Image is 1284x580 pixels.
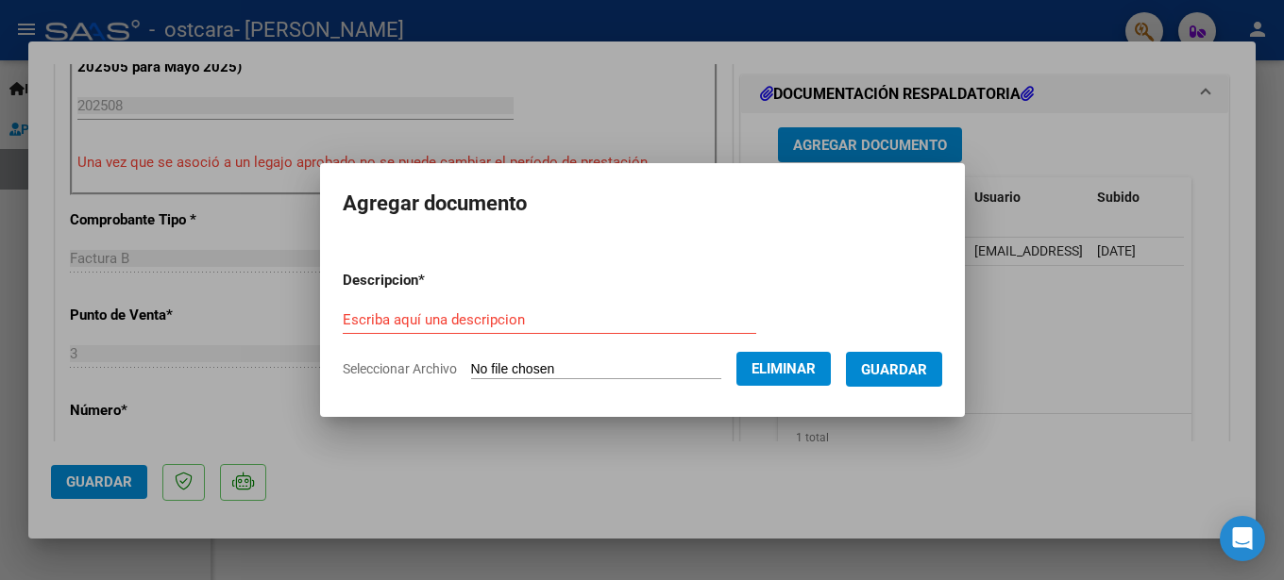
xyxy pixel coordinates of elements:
span: Eliminar [752,360,816,377]
div: Open Intercom Messenger [1220,516,1265,561]
button: Guardar [846,352,942,387]
button: Eliminar [736,352,831,386]
span: Seleccionar Archivo [343,361,457,376]
span: Guardar [861,361,927,378]
p: Descripcion [343,270,523,291]
h2: Agregar documento [343,186,942,222]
